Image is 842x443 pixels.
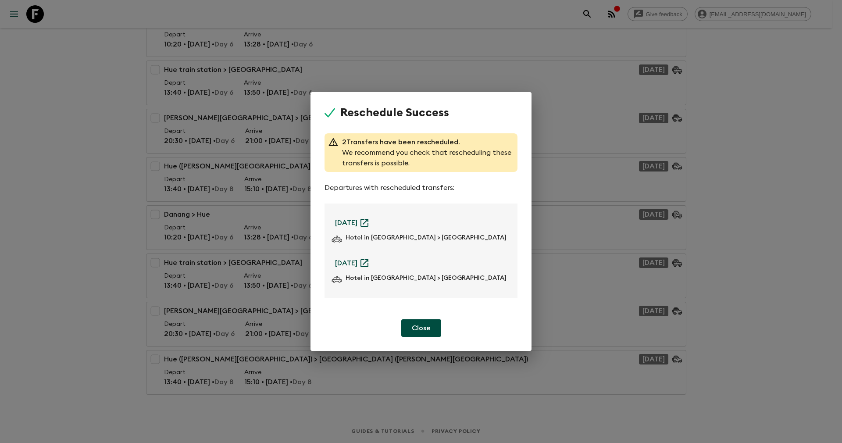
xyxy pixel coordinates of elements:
[342,137,514,147] p: 2 Transfers have been rescheduled.
[346,274,507,284] p: Hotel in [GEOGRAPHIC_DATA] > [GEOGRAPHIC_DATA]
[342,147,514,168] p: We recommend you check that rescheduling these transfers is possible.
[401,319,441,337] button: Close
[346,233,507,244] p: Hotel in [GEOGRAPHIC_DATA] > [GEOGRAPHIC_DATA]
[335,218,357,228] a: [DATE]
[340,106,449,119] h1: Reschedule Success
[325,182,517,193] p: Departures with rescheduled transfers:
[335,258,357,268] a: [DATE]
[412,323,431,333] p: Close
